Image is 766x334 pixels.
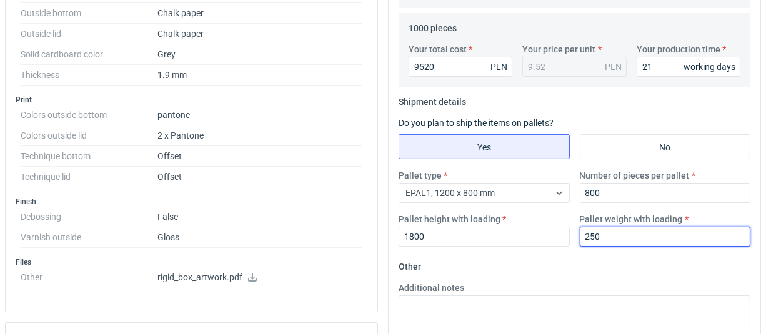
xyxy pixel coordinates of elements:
input: 0 [637,57,740,77]
input: 0 [580,183,751,203]
dt: Colors outside lid [21,125,157,146]
dd: 2 x Pantone [157,125,362,146]
label: Your production time [637,43,720,56]
dd: Chalk paper [157,24,362,44]
dt: Technique lid [21,167,157,187]
label: Your total cost [409,43,467,56]
dt: Other [21,267,157,292]
dt: Technique bottom [21,146,157,167]
label: Pallet height with loading [399,213,500,225]
legend: 1000 pieces [409,18,457,33]
h3: Finish [16,197,367,207]
legend: Other [399,257,421,272]
h3: Files [16,257,367,267]
label: Pallet weight with loading [580,213,683,225]
dd: Offset [157,167,362,187]
input: 0 [580,227,751,247]
label: No [580,134,751,159]
dt: Solid cardboard color [21,44,157,65]
input: 0 [399,227,570,247]
label: Additional notes [399,282,464,294]
dt: Colors outside bottom [21,105,157,125]
span: EPAL1, 1200 x 800 mm [405,188,495,198]
p: rigid_box_artwork.pdf [157,272,362,283]
div: PLN [490,61,507,73]
label: Your price per unit [522,43,595,56]
dt: Outside bottom [21,3,157,24]
dd: Gloss [157,227,362,248]
label: Pallet type [399,169,442,182]
dt: Thickness [21,65,157,86]
dd: Chalk paper [157,3,362,24]
legend: Shipment details [399,92,466,107]
dd: pantone [157,105,362,125]
dt: Outside lid [21,24,157,44]
div: PLN [605,61,622,73]
dd: Offset [157,146,362,167]
div: working days [684,61,735,73]
h3: Print [16,95,367,105]
dt: Debossing [21,207,157,227]
dd: False [157,207,362,227]
label: Number of pieces per pallet [580,169,690,182]
dd: 1.9 mm [157,65,362,86]
label: Do you plan to ship the items on pallets? [399,118,554,128]
label: Yes [399,134,570,159]
input: 0 [409,57,512,77]
dt: Varnish outside [21,227,157,248]
dd: Grey [157,44,362,65]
